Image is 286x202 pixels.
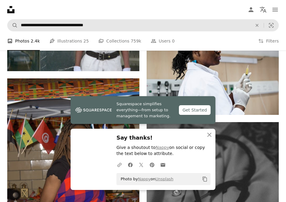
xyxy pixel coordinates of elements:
[179,105,211,115] div: Get Started
[151,31,175,51] a: Users 0
[116,145,211,157] p: Give a shoutout to on social or copy the text below to attribute.
[147,27,279,115] img: Doctor is preparing a syringe shot
[147,159,157,171] a: Share on Pinterest
[258,31,279,51] button: Filters
[116,101,174,119] span: Squarespace simplifies everything—from setup to management to marketing.
[7,19,279,31] form: Find visuals sitewide
[49,31,89,51] a: Illustrations 25
[131,38,141,44] span: 759k
[84,38,89,44] span: 25
[138,177,151,181] a: Nappy
[250,20,264,31] button: Clear
[8,20,18,31] button: Search Unsplash
[75,106,112,115] img: file-1747939142011-51e5cc87e3c9
[245,4,257,16] a: Log in / Sign up
[98,31,141,51] a: Collections 759k
[155,177,173,181] a: Unsplash
[136,159,147,171] a: Share on Twitter
[264,20,278,31] button: Visual search
[157,159,168,171] a: Share over email
[7,175,139,180] a: a woman standing under a canopy holding a cane
[156,145,169,150] a: Nappy
[71,96,215,124] a: Squarespace simplifies everything—from setup to management to marketing.Get Started
[116,134,211,142] h3: Say thanks!
[118,174,173,184] span: Photo by on
[257,4,269,16] button: Language
[147,68,279,73] a: Doctor is preparing a syringe shot
[200,174,210,184] button: Copy to clipboard
[269,4,281,16] button: Menu
[7,6,14,13] a: Home — Unsplash
[172,38,175,44] span: 0
[125,159,136,171] a: Share on Facebook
